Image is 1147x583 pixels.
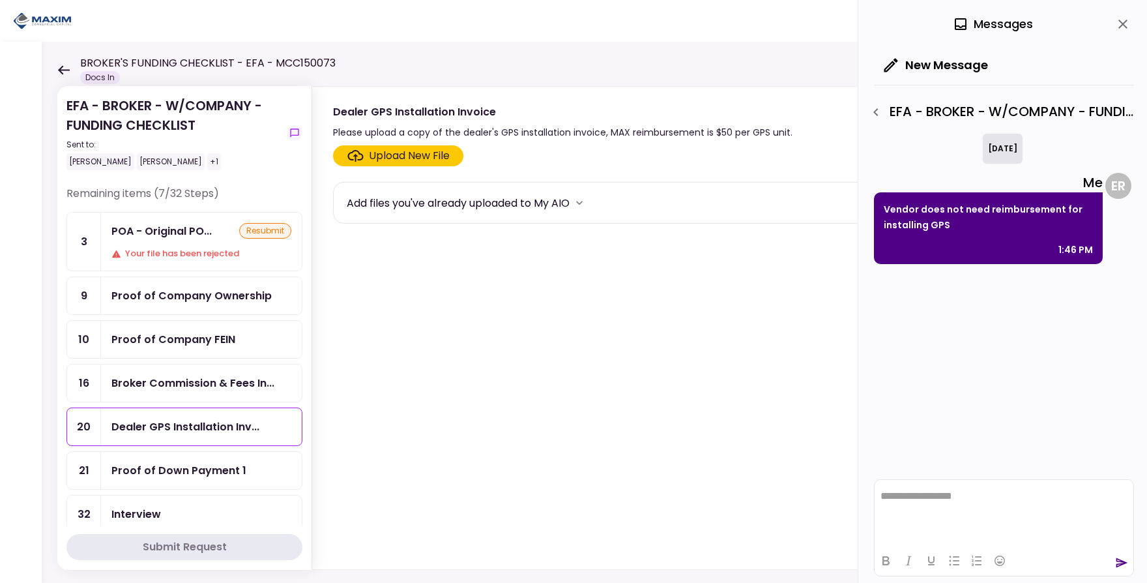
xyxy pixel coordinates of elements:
div: 1:46 PM [1058,242,1093,258]
span: Click here to upload the required document [333,145,463,166]
a: 9Proof of Company Ownership [66,277,302,315]
button: more [570,193,589,213]
button: Submit Request [66,534,302,560]
div: Messages [953,14,1033,34]
div: Remaining items (7/32 Steps) [66,186,302,212]
div: EFA - BROKER - W/COMPANY - FUNDING CHECKLIST [66,96,282,170]
a: 10Proof of Company FEIN [66,320,302,359]
button: show-messages [287,125,302,141]
img: Partner icon [13,11,72,31]
div: [PERSON_NAME] [137,153,205,170]
div: +1 [207,153,221,170]
div: Sent to: [66,139,282,151]
div: Dealer GPS Installation Invoice [333,104,792,120]
div: EFA - BROKER - W/COMPANY - FUNDING CHECKLIST - Dealer GPS Installation Invoice [865,101,1134,123]
div: Submit Request [143,539,227,555]
div: Proof of Company Ownership [111,288,272,304]
div: Proof of Down Payment 1 [111,462,246,479]
div: 10 [67,321,101,358]
div: Proof of Company FEIN [111,331,235,348]
div: Upload New File [369,148,450,164]
div: POA - Original POA (not CA or GA) (Received in house) [111,223,212,239]
a: 3POA - Original POA (not CA or GA) (Received in house)resubmitYour file has been rejected [66,212,302,271]
button: Underline [920,552,942,570]
div: Dealer GPS Installation Invoice [111,419,259,435]
div: Me [874,173,1103,192]
a: 32Interview [66,495,302,533]
button: Bullet list [943,552,965,570]
h1: BROKER'S FUNDING CHECKLIST - EFA - MCC150073 [80,55,336,71]
div: 20 [67,408,101,445]
div: Please upload a copy of the dealer's GPS installation invoice, MAX reimbursement is $50 per GPS u... [333,125,792,140]
button: New Message [874,48,998,82]
div: Dealer GPS Installation InvoicePlease upload a copy of the dealer's GPS installation invoice, MAX... [312,86,1121,570]
a: 16Broker Commission & Fees Invoice [66,364,302,402]
a: 20Dealer GPS Installation Invoice [66,408,302,446]
button: Italic [897,552,920,570]
button: Bold [875,552,897,570]
button: close [1112,13,1134,35]
p: Vendor does not need reimbursement for installing GPS [884,202,1093,233]
div: 21 [67,452,101,489]
a: 21Proof of Down Payment 1 [66,451,302,490]
div: Add files you've already uploaded to My AIO [347,195,570,211]
button: Numbered list [966,552,988,570]
div: 16 [67,365,101,402]
div: 32 [67,496,101,533]
div: 3 [67,213,101,271]
div: Interview [111,506,161,522]
button: Emojis [989,552,1011,570]
div: resubmit [239,223,291,239]
div: E R [1105,173,1131,199]
button: send [1115,556,1128,569]
iframe: Rich Text Area [875,480,1133,545]
div: [DATE] [983,134,1023,164]
div: Broker Commission & Fees Invoice [111,375,274,391]
div: 9 [67,277,101,314]
div: Docs In [80,71,120,84]
div: [PERSON_NAME] [66,153,134,170]
div: Your file has been rejected [111,247,291,260]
